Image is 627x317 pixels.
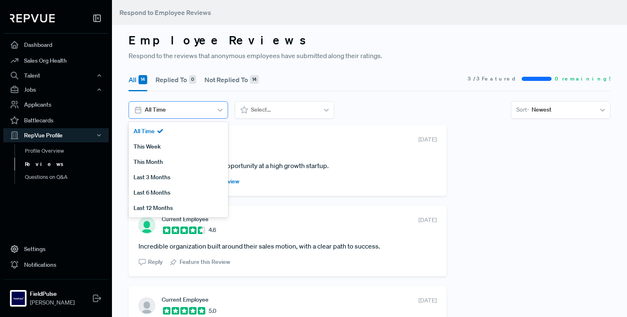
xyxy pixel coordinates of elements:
[139,75,147,84] div: 14
[555,75,610,83] span: 0 remaining!
[3,68,109,83] button: Talent
[12,292,25,305] img: FieldPulse
[3,112,109,128] a: Battlecards
[3,257,109,273] a: Notifications
[139,241,437,251] article: Incredible organization built around their sales motion, with a clear path to success.
[30,290,75,298] strong: FieldPulse
[162,296,209,303] span: Current Employee
[162,216,209,222] span: Current Employee
[209,226,216,234] span: 4.6
[30,298,75,307] span: [PERSON_NAME]
[139,161,437,171] article: Excellent experience. Ton of opportunity at a high growth startup.
[516,105,529,114] span: Sort -
[129,33,610,47] h3: Employee Reviews
[15,171,120,184] a: Questions on Q&A
[180,177,239,186] span: Unpin Featured Review
[148,258,163,266] span: Reply
[15,144,120,158] a: Profile Overview
[3,37,109,53] a: Dashboard
[209,307,216,315] span: 5.0
[10,14,55,22] img: RepVue
[250,75,259,84] div: 14
[3,279,109,310] a: FieldPulseFieldPulse[PERSON_NAME]
[129,185,228,200] div: Last 6 Months
[129,154,228,170] div: This Month
[3,241,109,257] a: Settings
[189,75,196,84] div: 0
[129,139,228,154] div: This Week
[180,258,230,266] span: Feature this Review
[15,158,120,171] a: Reviews
[3,128,109,142] button: RepVue Profile
[129,200,228,216] div: Last 12 Months
[418,296,437,305] span: [DATE]
[204,68,259,91] button: Not Replied To 14
[418,216,437,224] span: [DATE]
[156,68,196,91] button: Replied To 0
[468,75,518,83] span: 3 / 3 Featured
[129,51,610,61] p: Respond to the reviews that anonymous employees have submitted along their ratings.
[3,97,109,112] a: Applicants
[129,68,147,91] button: All 14
[129,124,228,139] div: All Time
[119,8,211,17] span: Respond to Employee Reviews
[3,83,109,97] button: Jobs
[3,53,109,68] a: Sales Org Health
[418,135,437,144] span: [DATE]
[129,170,228,185] div: Last 3 Months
